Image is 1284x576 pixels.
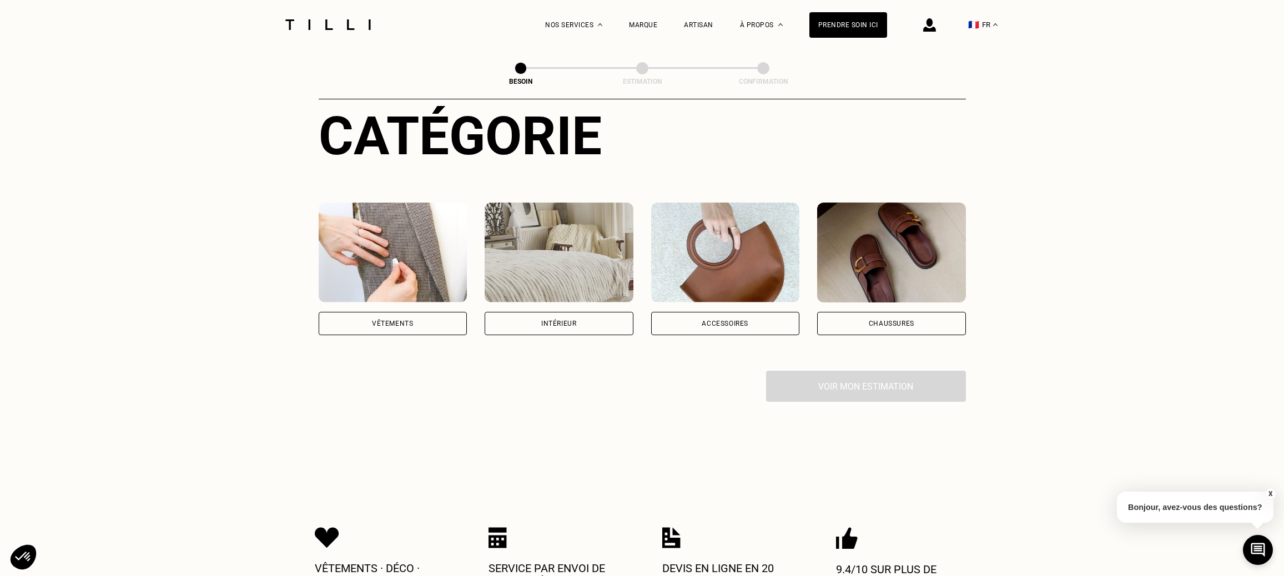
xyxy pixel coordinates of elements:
[702,320,748,327] div: Accessoires
[869,320,914,327] div: Chaussures
[651,203,800,302] img: Accessoires
[817,203,966,302] img: Chaussures
[968,19,979,30] span: 🇫🇷
[587,78,698,85] div: Estimation
[809,12,887,38] a: Prendre soin ici
[708,78,819,85] div: Confirmation
[684,21,713,29] a: Artisan
[993,23,998,26] img: menu déroulant
[778,23,783,26] img: Menu déroulant à propos
[629,21,657,29] a: Marque
[1265,488,1276,500] button: X
[485,203,633,302] img: Intérieur
[923,18,936,32] img: icône connexion
[319,203,467,302] img: Vêtements
[836,527,858,549] img: Icon
[662,527,681,548] img: Icon
[541,320,576,327] div: Intérieur
[598,23,602,26] img: Menu déroulant
[372,320,413,327] div: Vêtements
[281,19,375,30] img: Logo du service de couturière Tilli
[319,105,966,167] div: Catégorie
[489,527,507,548] img: Icon
[465,78,576,85] div: Besoin
[1117,492,1273,523] p: Bonjour, avez-vous des questions?
[315,527,339,548] img: Icon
